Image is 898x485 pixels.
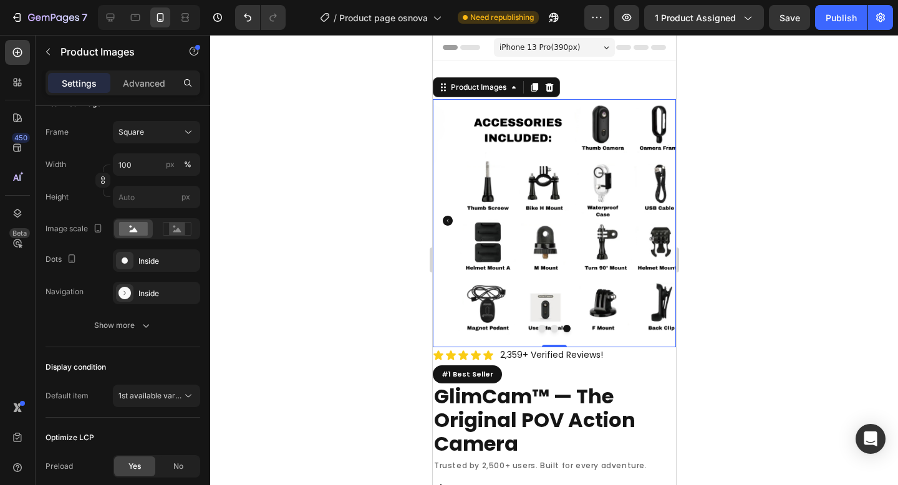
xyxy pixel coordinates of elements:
button: Save [769,5,810,30]
p: Advanced [123,77,165,90]
input: px% [113,153,200,176]
span: Need republishing [470,12,534,23]
span: Product page osnova [339,11,428,24]
div: Dots [46,251,79,268]
button: 7 [5,5,93,30]
label: Frame [46,127,69,138]
span: No [173,461,183,472]
span: px [181,192,190,201]
span: Square [118,127,144,138]
div: Image scale [46,221,105,238]
span: 1 product assigned [655,11,736,24]
button: 1st available variant [113,385,200,407]
p: Product Images [60,44,167,59]
label: Height [46,191,69,203]
iframe: Design area [433,35,676,485]
div: Show more [94,319,152,332]
span: / [334,11,337,24]
label: Width [46,159,66,170]
p: Settings [62,77,97,90]
button: px [180,157,195,172]
span: Save [780,12,800,23]
div: 450 [12,133,30,143]
button: Publish [815,5,867,30]
button: Show more [46,314,200,337]
div: Publish [826,11,857,24]
div: Inside [138,256,197,267]
span: Yes [128,461,141,472]
span: 1st available variant [118,391,188,400]
p: 7 [82,10,87,25]
button: % [163,157,178,172]
div: % [184,159,191,170]
button: 1 product assigned [644,5,764,30]
div: Navigation [46,286,84,297]
div: Undo/Redo [235,5,286,30]
div: Beta [9,228,30,238]
input: px [113,186,200,208]
div: Display condition [46,362,106,373]
div: Preload [46,461,73,472]
div: Inside [138,288,197,299]
div: Optimize LCP [46,432,94,443]
div: Open Intercom Messenger [856,424,886,454]
button: Square [113,121,200,143]
div: Default item [46,390,89,401]
div: px [166,159,175,170]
